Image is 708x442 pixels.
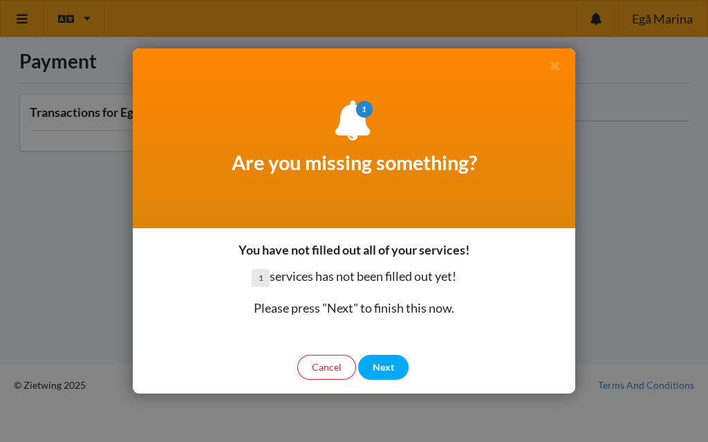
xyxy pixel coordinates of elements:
[252,269,270,287] span: 1
[356,101,373,118] i: 1
[252,268,457,287] p: services has not been filled out yet!
[297,355,356,380] div: Cancel
[133,48,575,228] div: Are you missing something?
[239,242,469,258] h3: You have not filled out all of your services!
[358,355,409,380] div: Next
[252,300,457,317] p: Please press "Next" to finish this now.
